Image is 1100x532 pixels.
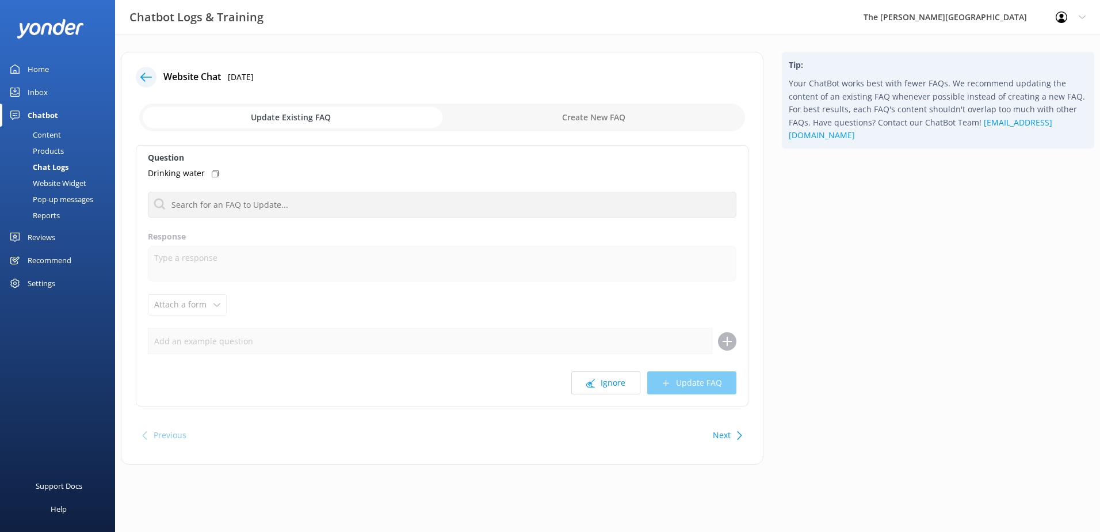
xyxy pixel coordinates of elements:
a: Reports [7,207,115,223]
div: Settings [28,272,55,295]
div: Chat Logs [7,159,68,175]
label: Response [148,230,736,243]
a: Website Widget [7,175,115,191]
div: Website Widget [7,175,86,191]
p: [DATE] [228,71,254,83]
input: Add an example question [148,328,712,354]
button: Next [713,424,731,447]
h4: Website Chat [163,70,221,85]
label: Question [148,151,736,164]
a: [EMAIL_ADDRESS][DOMAIN_NAME] [789,117,1052,140]
input: Search for an FAQ to Update... [148,192,736,218]
img: yonder-white-logo.png [17,19,83,38]
button: Ignore [571,371,640,394]
p: Your ChatBot works best with fewer FAQs. We recommend updating the content of an existing FAQ whe... [789,77,1087,142]
a: Content [7,127,115,143]
h4: Tip: [789,59,1087,71]
h3: Chatbot Logs & Training [129,8,263,26]
div: Help [51,497,67,520]
a: Chat Logs [7,159,115,175]
div: Recommend [28,249,71,272]
div: Inbox [28,81,48,104]
div: Pop-up messages [7,191,93,207]
div: Support Docs [36,474,82,497]
div: Reports [7,207,60,223]
div: Products [7,143,64,159]
div: Chatbot [28,104,58,127]
p: Drinking water [148,167,205,180]
div: Home [28,58,49,81]
div: Reviews [28,226,55,249]
div: Content [7,127,61,143]
a: Pop-up messages [7,191,115,207]
a: Products [7,143,115,159]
